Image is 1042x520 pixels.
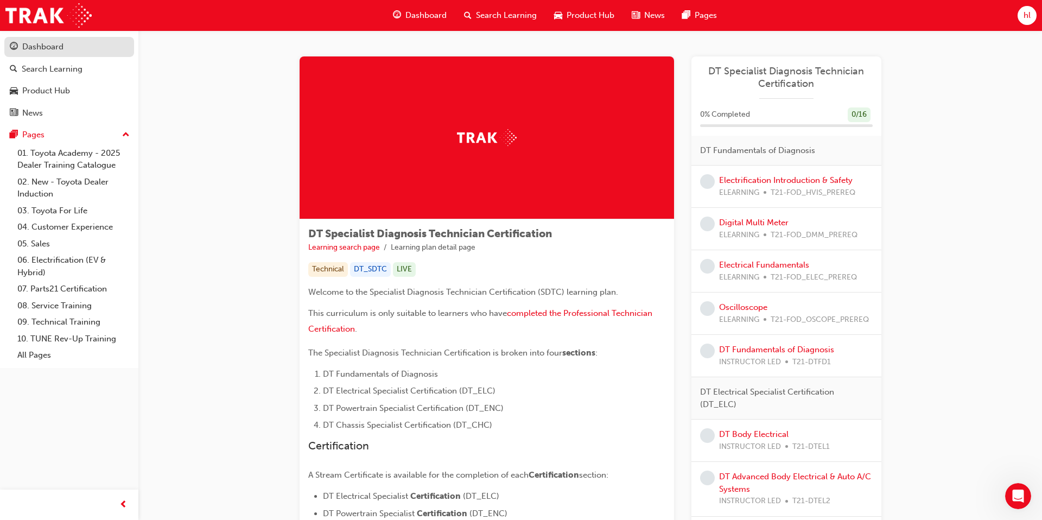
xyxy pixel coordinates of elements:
[700,144,815,157] span: DT Fundamentals of Diagnosis
[700,344,715,358] span: learningRecordVerb_NONE-icon
[10,130,18,140] span: pages-icon
[771,187,855,199] span: T21-FOD_HVIS_PREREQ
[308,440,369,452] span: Certification
[792,495,830,508] span: T21-DTEL2
[323,369,438,379] span: DT Fundamentals of Diagnosis
[391,242,475,254] li: Learning plan detail page
[719,441,781,453] span: INSTRUCTOR LED
[457,129,517,146] img: Trak
[700,428,715,443] span: learningRecordVerb_NONE-icon
[13,281,134,297] a: 07. Parts21 Certification
[792,441,830,453] span: T21-DTEL1
[644,9,665,22] span: News
[674,4,726,27] a: pages-iconPages
[323,491,408,501] span: DT Electrical Specialist
[700,386,864,410] span: DT Electrical Specialist Certification (DT_ELC)
[323,403,504,413] span: DT Powertrain Specialist Certification (DT_ENC)
[22,41,63,53] div: Dashboard
[848,107,871,122] div: 0 / 16
[308,470,529,480] span: A Stream Certificate is available for the completion of each
[13,202,134,219] a: 03. Toyota For Life
[22,129,45,141] div: Pages
[476,9,537,22] span: Search Learning
[323,420,492,430] span: DT Chassis Specialist Certification (DT_CHC)
[554,9,562,22] span: car-icon
[579,470,608,480] span: section:
[350,262,391,277] div: DT_SDTC
[4,125,134,145] button: Pages
[308,308,655,334] a: completed the Professional Technician Certification
[469,509,507,518] span: (DT_ENC)
[4,35,134,125] button: DashboardSearch LearningProduct HubNews
[595,348,598,358] span: :
[13,145,134,174] a: 01. Toyota Academy - 2025 Dealer Training Catalogue
[308,243,380,252] a: Learning search page
[464,9,472,22] span: search-icon
[719,271,759,284] span: ELEARNING
[719,314,759,326] span: ELEARNING
[719,345,834,354] a: DT Fundamentals of Diagnosis
[719,356,781,369] span: INSTRUCTOR LED
[22,107,43,119] div: News
[719,218,789,227] a: Digital Multi Meter
[13,252,134,281] a: 06. Electrification (EV & Hybrid)
[22,63,82,75] div: Search Learning
[455,4,545,27] a: search-iconSearch Learning
[410,491,461,501] span: Certification
[700,65,873,90] span: DT Specialist Diagnosis Technician Certification
[719,229,759,242] span: ELEARNING
[719,175,853,185] a: Electrification Introduction & Safety
[10,42,18,52] span: guage-icon
[393,9,401,22] span: guage-icon
[792,356,831,369] span: T21-DTFD1
[771,229,857,242] span: T21-FOD_DMM_PREREQ
[463,491,499,501] span: (DT_ELC)
[13,219,134,236] a: 04. Customer Experience
[719,429,789,439] a: DT Body Electrical
[4,59,134,79] a: Search Learning
[771,314,869,326] span: T21-FOD_OSCOPE_PREREQ
[13,314,134,331] a: 09. Technical Training
[529,470,579,480] span: Certification
[355,324,357,334] span: .
[10,109,18,118] span: news-icon
[719,187,759,199] span: ELEARNING
[5,3,92,28] img: Trak
[384,4,455,27] a: guage-iconDashboard
[623,4,674,27] a: news-iconNews
[308,227,552,240] span: DT Specialist Diagnosis Technician Certification
[700,259,715,274] span: learningRecordVerb_NONE-icon
[405,9,447,22] span: Dashboard
[719,260,809,270] a: Electrical Fundamentals
[308,308,507,318] span: This curriculum is only suitable to learners who have
[308,287,618,297] span: Welcome to the Specialist Diagnosis Technician Certification (SDTC) learning plan.
[393,262,416,277] div: LIVE
[22,85,70,97] div: Product Hub
[4,81,134,101] a: Product Hub
[13,347,134,364] a: All Pages
[4,37,134,57] a: Dashboard
[700,109,750,121] span: 0 % Completed
[1018,6,1037,25] button: hl
[700,471,715,485] span: learningRecordVerb_NONE-icon
[308,348,562,358] span: The Specialist Diagnosis Technician Certification is broken into four
[567,9,614,22] span: Product Hub
[695,9,717,22] span: Pages
[308,262,348,277] div: Technical
[13,236,134,252] a: 05. Sales
[4,103,134,123] a: News
[10,65,17,74] span: search-icon
[13,331,134,347] a: 10. TUNE Rev-Up Training
[719,302,767,312] a: Oscilloscope
[700,174,715,189] span: learningRecordVerb_NONE-icon
[1005,483,1031,509] iframe: Intercom live chat
[719,472,871,494] a: DT Advanced Body Electrical & Auto A/C Systems
[122,128,130,142] span: up-icon
[700,301,715,316] span: learningRecordVerb_NONE-icon
[562,348,595,358] span: sections
[323,386,495,396] span: DT Electrical Specialist Certification (DT_ELC)
[771,271,857,284] span: T21-FOD_ELEC_PREREQ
